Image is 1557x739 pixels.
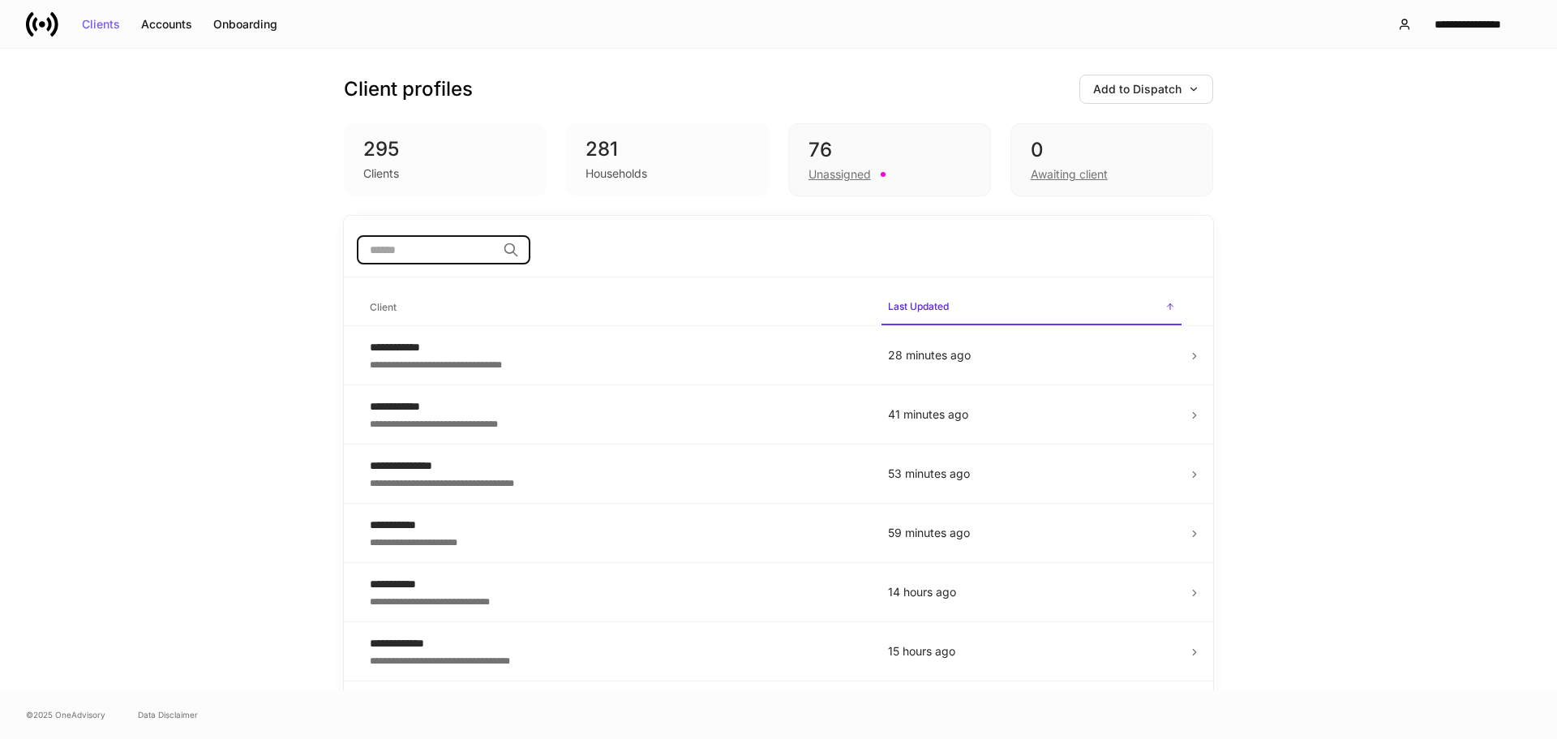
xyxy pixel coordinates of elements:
[71,11,131,37] button: Clients
[363,136,527,162] div: 295
[888,525,1175,541] p: 59 minutes ago
[141,19,192,30] div: Accounts
[203,11,288,37] button: Onboarding
[1093,84,1199,95] div: Add to Dispatch
[888,347,1175,363] p: 28 minutes ago
[888,406,1175,423] p: 41 minutes ago
[363,165,399,182] div: Clients
[138,708,198,721] a: Data Disclaimer
[809,166,871,183] div: Unassigned
[585,165,647,182] div: Households
[1010,123,1213,196] div: 0Awaiting client
[213,19,277,30] div: Onboarding
[585,136,749,162] div: 281
[888,584,1175,600] p: 14 hours ago
[809,137,971,163] div: 76
[888,299,949,314] h6: Last Updated
[881,290,1182,325] span: Last Updated
[1079,75,1213,104] button: Add to Dispatch
[788,123,991,196] div: 76Unassigned
[1031,137,1193,163] div: 0
[888,643,1175,660] p: 15 hours ago
[26,708,105,721] span: © 2025 OneAdvisory
[131,11,203,37] button: Accounts
[82,19,120,30] div: Clients
[344,76,473,102] h3: Client profiles
[888,466,1175,482] p: 53 minutes ago
[1031,166,1108,183] div: Awaiting client
[363,291,869,324] span: Client
[370,299,397,315] h6: Client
